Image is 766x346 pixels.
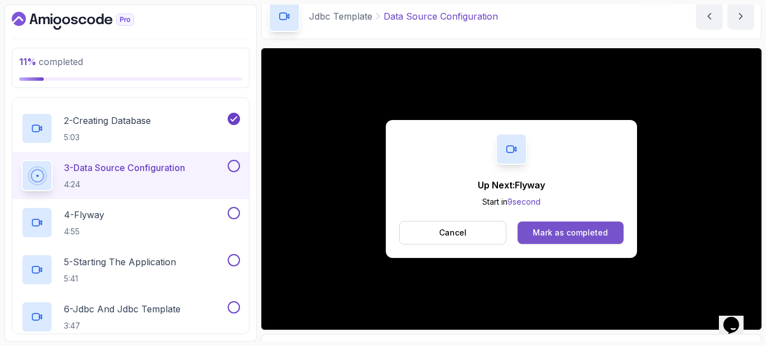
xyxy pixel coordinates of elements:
[64,132,151,143] p: 5:03
[21,301,240,333] button: 6-Jdbc And Jdbc Template3:47
[727,3,754,30] button: next content
[384,10,498,23] p: Data Source Configuration
[64,179,185,190] p: 4:24
[21,160,240,191] button: 3-Data Source Configuration4:24
[507,197,541,206] span: 9 second
[533,227,608,238] div: Mark as completed
[21,254,240,285] button: 5-Starting The Application5:41
[64,114,151,127] p: 2 - Creating Database
[399,221,506,244] button: Cancel
[64,255,176,269] p: 5 - Starting The Application
[19,56,36,67] span: 11 %
[261,48,762,330] iframe: 4 - Datasource
[64,273,176,284] p: 5:41
[478,178,545,192] p: Up Next: Flyway
[478,196,545,207] p: Start in
[21,113,240,144] button: 2-Creating Database5:03
[64,226,104,237] p: 4:55
[21,207,240,238] button: 4-Flyway4:55
[64,302,181,316] p: 6 - Jdbc And Jdbc Template
[64,208,104,222] p: 4 - Flyway
[64,161,185,174] p: 3 - Data Source Configuration
[439,227,467,238] p: Cancel
[719,301,755,335] iframe: chat widget
[518,222,624,244] button: Mark as completed
[12,12,160,30] a: Dashboard
[696,3,723,30] button: previous content
[19,56,83,67] span: completed
[309,10,372,23] p: Jdbc Template
[64,320,181,331] p: 3:47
